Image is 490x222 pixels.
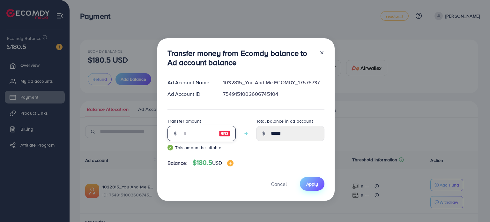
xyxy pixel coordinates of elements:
img: image [219,130,230,137]
span: Apply [306,181,318,187]
button: Cancel [263,177,295,191]
span: Cancel [271,180,287,188]
span: USD [212,159,222,166]
button: Apply [300,177,324,191]
iframe: Chat [463,193,485,217]
img: guide [167,145,173,150]
div: 1032815_You And Me ECOMDY_1757673778601 [218,79,329,86]
div: 7549151003606745104 [218,90,329,98]
label: Total balance in ad account [256,118,313,124]
div: Ad Account ID [162,90,218,98]
h4: $180.5 [193,159,234,167]
div: Ad Account Name [162,79,218,86]
img: image [227,160,234,166]
label: Transfer amount [167,118,201,124]
h3: Transfer money from Ecomdy balance to Ad account balance [167,49,314,67]
span: Balance: [167,159,188,167]
small: This amount is suitable [167,144,236,151]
